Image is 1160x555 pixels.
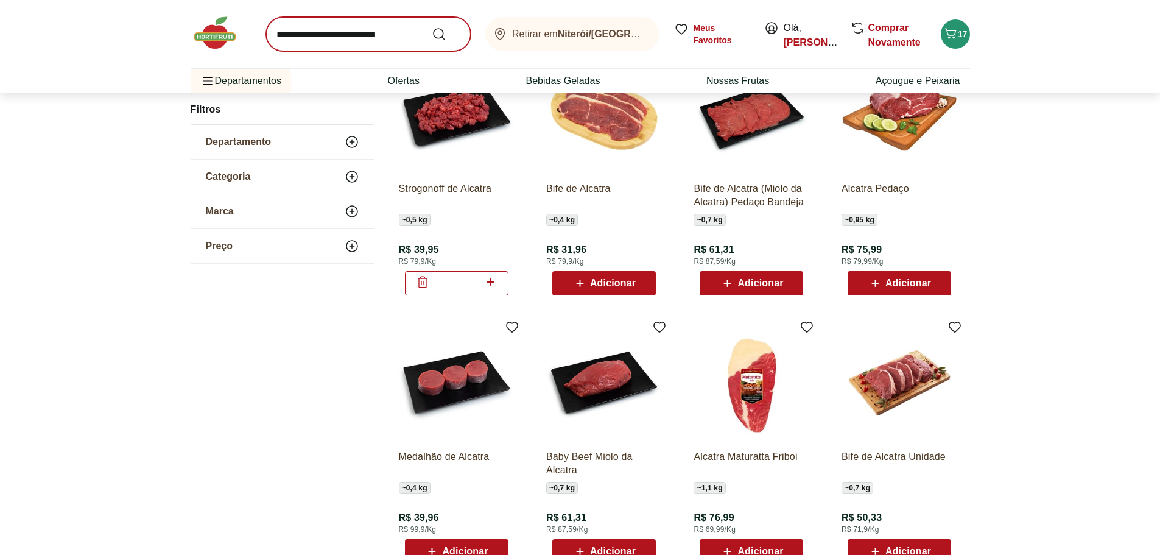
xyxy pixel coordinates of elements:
span: R$ 75,99 [842,243,882,256]
img: Medalhão de Alcatra [399,325,515,440]
span: Categoria [206,171,251,183]
button: Adicionar [848,271,951,295]
span: Retirar em [512,29,647,40]
span: R$ 99,9/Kg [399,525,437,534]
a: Meus Favoritos [674,22,750,46]
span: R$ 61,31 [694,243,734,256]
img: Alcatra Maturatta Friboi [694,325,809,440]
img: Hortifruti [191,15,251,51]
button: Submit Search [432,27,461,41]
span: Departamentos [200,66,281,96]
b: Niterói/[GEOGRAPHIC_DATA] [558,29,695,39]
img: Baby Beef Miolo da Alcatra [546,325,662,440]
a: Nossas Frutas [706,74,769,88]
span: ~ 0,7 kg [546,482,578,494]
span: Marca [206,205,234,217]
span: Departamento [206,136,272,148]
span: R$ 87,59/Kg [546,525,588,534]
a: Bife de Alcatra [546,182,662,209]
a: Bife de Alcatra (Miolo da Alcatra) Pedaço Bandeja [694,182,809,209]
a: Açougue e Peixaria [876,74,960,88]
span: ~ 0,7 kg [842,482,873,494]
img: Bife de Alcatra Unidade [842,325,957,440]
span: ~ 0,4 kg [546,214,578,226]
button: Categoria [191,160,374,194]
img: Bife de Alcatra (Miolo da Alcatra) Pedaço Bandeja [694,57,809,172]
span: R$ 39,96 [399,511,439,525]
input: search [266,17,471,51]
a: Bebidas Geladas [526,74,600,88]
span: ~ 1,1 kg [694,482,725,494]
button: Adicionar [552,271,656,295]
a: Ofertas [387,74,419,88]
span: ~ 0,7 kg [694,214,725,226]
span: R$ 39,95 [399,243,439,256]
a: Alcatra Maturatta Friboi [694,450,809,477]
span: R$ 50,33 [842,511,882,525]
span: ~ 0,4 kg [399,482,431,494]
span: R$ 31,96 [546,243,586,256]
span: R$ 87,59/Kg [694,256,735,266]
span: Adicionar [885,278,931,288]
a: Medalhão de Alcatra [399,450,515,477]
span: R$ 76,99 [694,511,734,525]
span: R$ 79,9/Kg [546,256,584,266]
a: Bife de Alcatra Unidade [842,450,957,477]
span: Preço [206,240,233,252]
button: Carrinho [941,19,970,49]
button: Marca [191,194,374,228]
button: Adicionar [700,271,803,295]
span: R$ 79,9/Kg [399,256,437,266]
img: Bife de Alcatra [546,57,662,172]
span: Adicionar [590,278,636,288]
span: Olá, [784,21,838,50]
span: R$ 71,9/Kg [842,525,879,534]
a: [PERSON_NAME] [784,37,865,48]
button: Menu [200,66,215,96]
img: Alcatra Pedaço [842,57,957,172]
span: ~ 0,5 kg [399,214,431,226]
span: R$ 79,99/Kg [842,256,883,266]
span: Adicionar [737,278,783,288]
span: 17 [958,29,968,39]
button: Retirar emNiterói/[GEOGRAPHIC_DATA] [485,17,659,51]
button: Preço [191,229,374,263]
span: Meus Favoritos [694,22,750,46]
span: ~ 0,95 kg [842,214,877,226]
img: Strogonoff de Alcatra [399,57,515,172]
a: Baby Beef Miolo da Alcatra [546,450,662,477]
h2: Filtros [191,97,374,122]
a: Comprar Novamente [868,23,921,48]
a: Strogonoff de Alcatra [399,182,515,209]
button: Departamento [191,125,374,159]
a: Alcatra Pedaço [842,182,957,209]
span: R$ 69,99/Kg [694,525,735,534]
span: R$ 61,31 [546,511,586,525]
